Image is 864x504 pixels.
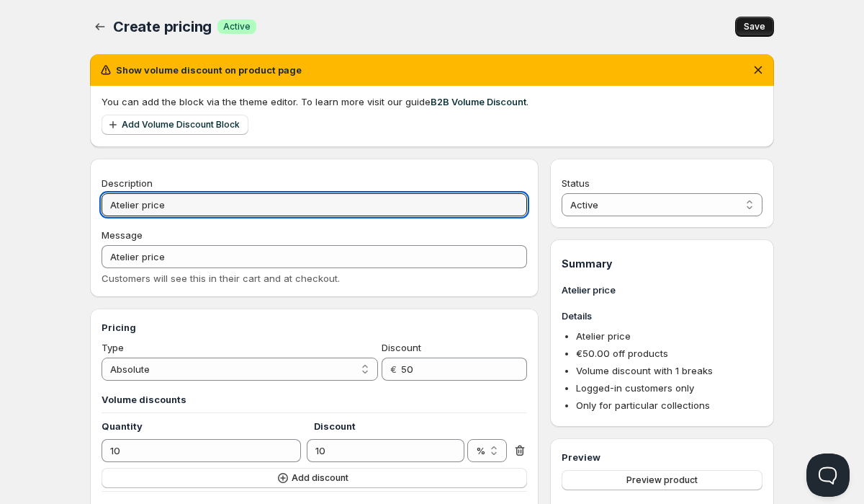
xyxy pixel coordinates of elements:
h3: Details [562,309,762,323]
input: Private internal description [102,193,527,216]
span: Add Volume Discount Block [122,119,240,131]
span: Message [102,229,143,241]
h2: Show volume discount on product page [116,63,302,77]
span: Add discount [292,472,348,484]
span: Logged-in customers only [576,382,694,394]
h3: Pricing [102,320,527,335]
button: Add discount [102,468,527,488]
h3: Volume discounts [102,392,527,407]
button: Save [735,17,774,37]
span: Description [102,177,153,189]
button: Preview product [562,470,762,490]
span: Type [102,342,124,353]
a: Add Volume Discount Block [102,115,248,135]
span: € 50.00 off products [576,348,668,359]
h4: Discount [314,419,469,433]
span: Volume discount with 1 breaks [576,365,713,376]
h3: Atelier price [562,283,762,297]
button: Dismiss notification [748,60,768,80]
span: Save [744,21,765,32]
iframe: Help Scout Beacon - Open [806,454,850,497]
a: B2B Volume Discount [431,96,526,107]
span: Preview product [626,474,698,486]
span: Only for particular collections [576,399,710,411]
h1: Summary [562,257,762,271]
span: Create pricing [113,18,212,35]
span: Active [223,21,251,32]
span: Status [562,177,590,189]
h4: Quantity [102,419,314,433]
div: You can add the block via the theme editor. To learn more visit our guide . [102,94,762,109]
span: Discount [382,342,421,353]
span: Customers will see this in their cart and at checkout. [102,273,340,284]
span: Atelier price [576,330,631,342]
h3: Preview [562,450,762,464]
span: € [390,363,397,375]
